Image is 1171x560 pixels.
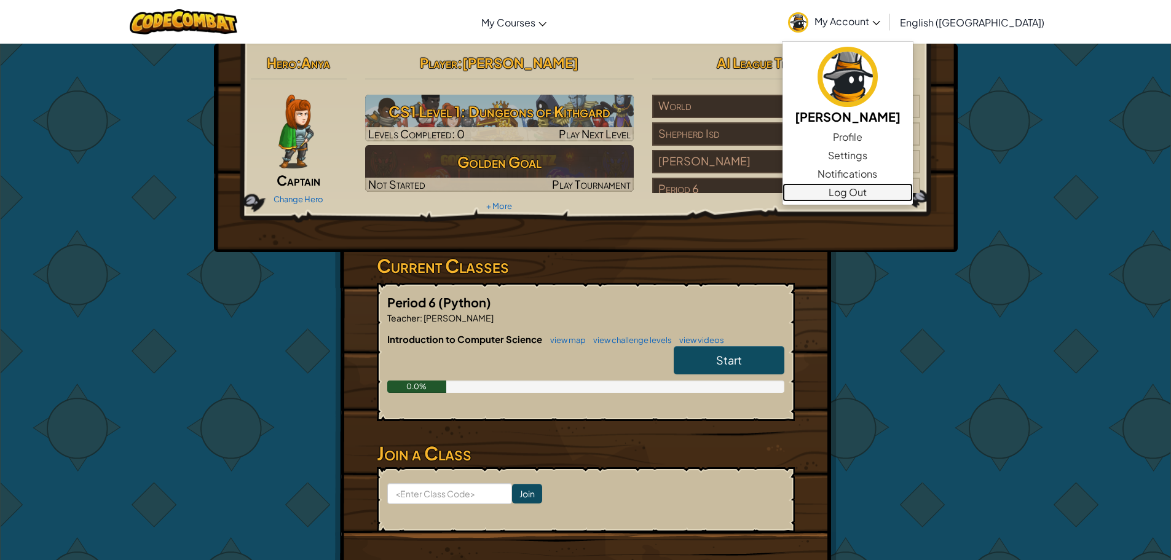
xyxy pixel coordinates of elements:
[795,107,901,126] h5: [PERSON_NAME]
[387,294,438,310] span: Period 6
[387,381,447,393] div: 0.0%
[652,134,921,148] a: Shepherd Isd103players
[486,201,512,211] a: + More
[130,9,237,34] img: CodeCombat logo
[717,54,856,71] span: AI League Team Rankings
[652,122,786,146] div: Shepherd Isd
[894,6,1051,39] a: English ([GEOGRAPHIC_DATA])
[365,145,634,192] a: Golden GoalNot StartedPlay Tournament
[783,128,913,146] a: Profile
[377,440,795,467] h3: Join a Class
[783,183,913,202] a: Log Out
[783,146,913,165] a: Settings
[782,2,886,41] a: My Account
[814,15,880,28] span: My Account
[652,178,786,201] div: Period 6
[365,95,634,141] img: CS1 Level 1: Dungeons of Kithgard
[422,312,494,323] span: [PERSON_NAME]
[652,162,921,176] a: [PERSON_NAME]46players
[368,177,425,191] span: Not Started
[296,54,301,71] span: :
[512,484,542,503] input: Join
[368,127,465,141] span: Levels Completed: 0
[587,335,672,345] a: view challenge levels
[457,54,462,71] span: :
[673,335,724,345] a: view videos
[274,194,323,204] a: Change Hero
[387,483,512,504] input: <Enter Class Code>
[277,172,320,189] span: Captain
[818,47,878,107] img: avatar
[365,98,634,125] h3: CS1 Level 1: Dungeons of Kithgard
[716,353,742,367] span: Start
[267,54,296,71] span: Hero
[783,165,913,183] a: Notifications
[420,54,457,71] span: Player
[652,189,921,203] a: Period 62players
[900,16,1044,29] span: English ([GEOGRAPHIC_DATA])
[552,177,631,191] span: Play Tournament
[462,54,578,71] span: [PERSON_NAME]
[544,335,586,345] a: view map
[481,16,535,29] span: My Courses
[301,54,330,71] span: Anya
[475,6,553,39] a: My Courses
[278,95,313,168] img: captain-pose.png
[438,294,491,310] span: (Python)
[365,148,634,176] h3: Golden Goal
[559,127,631,141] span: Play Next Level
[365,145,634,192] img: Golden Goal
[652,150,786,173] div: [PERSON_NAME]
[387,312,420,323] span: Teacher
[818,167,877,181] span: Notifications
[788,12,808,33] img: avatar
[783,45,913,128] a: [PERSON_NAME]
[365,95,634,141] a: Play Next Level
[652,106,921,120] a: World7,961,679players
[387,333,544,345] span: Introduction to Computer Science
[420,312,422,323] span: :
[652,95,786,118] div: World
[377,252,795,280] h3: Current Classes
